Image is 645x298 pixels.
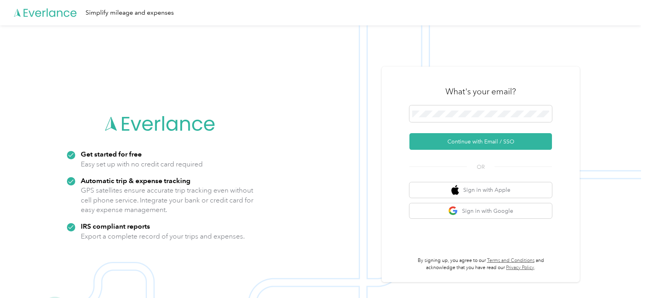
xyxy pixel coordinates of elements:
strong: Automatic trip & expense tracking [81,176,190,185]
img: apple logo [451,185,459,195]
span: OR [467,163,495,171]
img: google logo [448,206,458,216]
p: By signing up, you agree to our and acknowledge that you have read our . [409,257,552,271]
h3: What's your email? [445,86,516,97]
a: Privacy Policy [506,265,534,271]
p: Export a complete record of your trips and expenses. [81,231,245,241]
a: Terms and Conditions [487,258,535,264]
button: google logoSign in with Google [409,203,552,219]
strong: Get started for free [81,150,142,158]
button: apple logoSign in with Apple [409,182,552,198]
button: Continue with Email / SSO [409,133,552,150]
p: Easy set up with no credit card required [81,159,203,169]
strong: IRS compliant reports [81,222,150,230]
div: Simplify mileage and expenses [86,8,174,18]
p: GPS satellites ensure accurate trip tracking even without cell phone service. Integrate your bank... [81,185,254,215]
